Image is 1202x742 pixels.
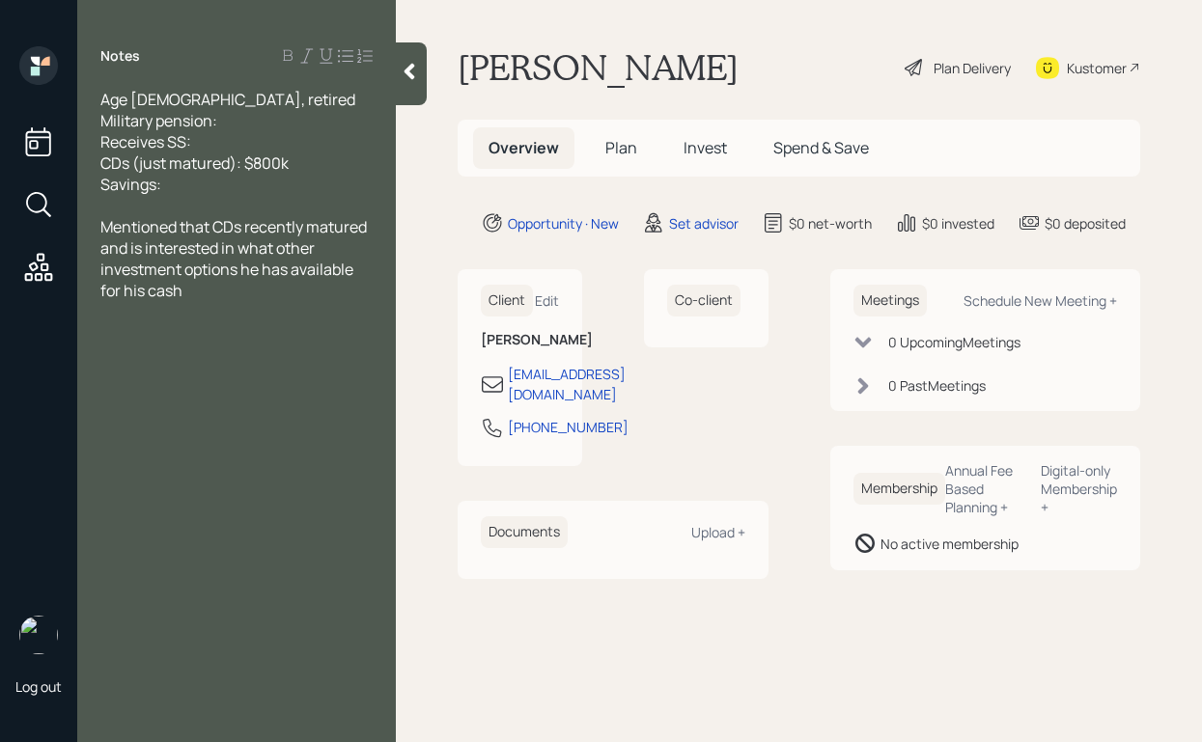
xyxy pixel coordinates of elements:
[881,534,1019,554] div: No active membership
[535,291,559,310] div: Edit
[789,213,872,234] div: $0 net-worth
[691,523,745,541] div: Upload +
[667,285,741,316] h6: Co-client
[508,364,626,404] div: [EMAIL_ADDRESS][DOMAIN_NAME]
[100,110,217,131] span: Military pension:
[1041,461,1117,516] div: Digital-only Membership +
[853,285,927,316] h6: Meetings
[922,213,994,234] div: $0 invested
[888,375,986,396] div: 0 Past Meeting s
[1045,213,1126,234] div: $0 deposited
[100,46,140,66] label: Notes
[100,174,161,195] span: Savings:
[481,285,533,316] h6: Client
[934,58,1011,78] div: Plan Delivery
[100,152,289,174] span: CDs (just matured): $800k
[100,131,191,152] span: Receives SS:
[19,616,58,654] img: robby-grisanti-headshot.png
[100,216,370,301] span: Mentioned that CDs recently matured and is interested in what other investment options he has ava...
[481,516,568,548] h6: Documents
[489,137,559,158] span: Overview
[481,332,559,348] h6: [PERSON_NAME]
[853,473,945,505] h6: Membership
[15,677,62,696] div: Log out
[1067,58,1127,78] div: Kustomer
[508,213,619,234] div: Opportunity · New
[100,89,355,110] span: Age [DEMOGRAPHIC_DATA], retired
[888,332,1020,352] div: 0 Upcoming Meeting s
[964,291,1117,310] div: Schedule New Meeting +
[605,137,637,158] span: Plan
[458,46,739,89] h1: [PERSON_NAME]
[945,461,1026,516] div: Annual Fee Based Planning +
[773,137,869,158] span: Spend & Save
[508,417,629,437] div: [PHONE_NUMBER]
[669,213,739,234] div: Set advisor
[684,137,727,158] span: Invest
